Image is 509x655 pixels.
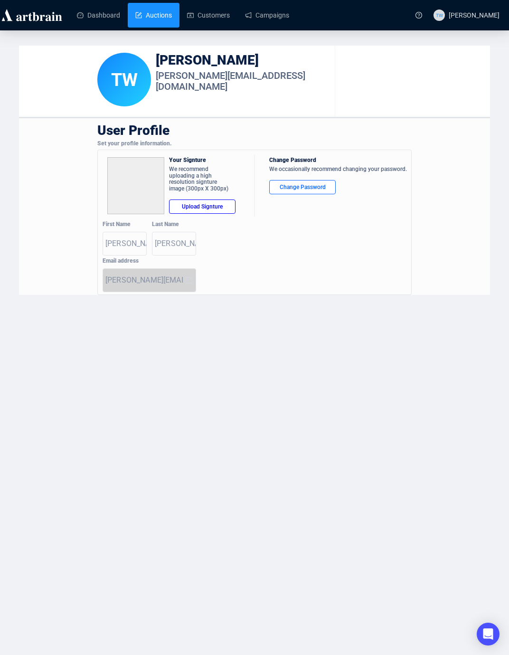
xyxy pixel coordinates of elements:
[77,3,120,28] a: Dashboard
[436,11,443,19] span: TW
[97,118,412,141] div: User Profile
[449,11,500,19] span: [PERSON_NAME]
[269,180,336,194] button: Change Password
[187,3,230,28] a: Customers
[135,3,172,28] a: Auctions
[177,202,227,211] div: Upload Signture
[269,157,407,166] div: Change Password
[169,199,236,214] button: Upload Signture
[103,258,195,267] div: Email address
[103,221,146,230] div: First Name
[156,70,335,95] div: [PERSON_NAME][EMAIL_ADDRESS][DOMAIN_NAME]
[152,221,195,230] div: Last Name
[111,69,138,90] span: TW
[97,141,412,150] div: Set your profile information.
[169,157,254,166] div: Your Signture
[169,166,228,195] div: We recommend uploading a high resolution signture image (300px X 300px)
[156,53,335,70] div: [PERSON_NAME]
[245,3,289,28] a: Campaigns
[269,166,407,175] div: We occasionally recommend changing your password.
[155,236,196,251] input: Last Name
[477,623,500,646] div: Open Intercom Messenger
[415,12,422,19] span: question-circle
[97,53,151,106] div: Tim Woody
[105,236,146,251] input: First Name
[277,182,328,192] div: Change Password
[184,275,193,285] img: email.svg
[105,273,184,288] input: Your Email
